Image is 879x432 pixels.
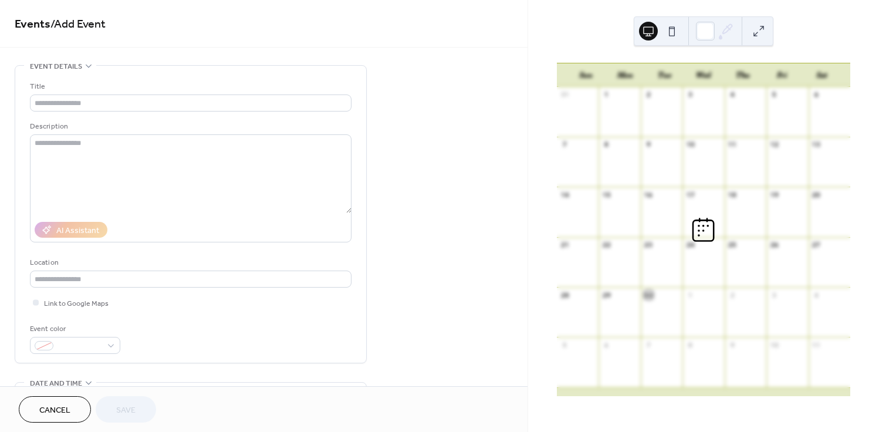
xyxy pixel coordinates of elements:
[770,190,779,199] div: 19
[39,404,70,417] span: Cancel
[728,291,737,299] div: 2
[684,63,723,87] div: Wed
[728,140,737,149] div: 11
[812,241,821,249] div: 27
[30,377,82,390] span: Date and time
[560,140,569,149] div: 7
[770,241,779,249] div: 26
[602,190,611,199] div: 15
[560,190,569,199] div: 14
[686,241,695,249] div: 24
[560,340,569,349] div: 5
[602,340,611,349] div: 6
[812,291,821,299] div: 4
[728,340,737,349] div: 9
[812,190,821,199] div: 20
[644,340,653,349] div: 7
[50,13,106,36] span: / Add Event
[644,140,653,149] div: 9
[644,90,653,99] div: 2
[644,291,653,299] div: 30
[644,190,653,199] div: 16
[812,140,821,149] div: 13
[644,241,653,249] div: 23
[560,291,569,299] div: 28
[30,256,349,269] div: Location
[770,340,779,349] div: 10
[723,63,762,87] div: Thu
[602,90,611,99] div: 1
[44,298,109,310] span: Link to Google Maps
[802,63,841,87] div: Sat
[770,291,779,299] div: 3
[560,241,569,249] div: 21
[728,90,737,99] div: 4
[645,63,684,87] div: Tue
[30,60,82,73] span: Event details
[606,63,645,87] div: Mon
[560,90,569,99] div: 31
[762,63,802,87] div: Fri
[566,63,606,87] div: Sun
[686,340,695,349] div: 8
[30,80,349,93] div: Title
[15,13,50,36] a: Events
[770,90,779,99] div: 5
[728,241,737,249] div: 25
[30,323,118,335] div: Event color
[686,190,695,199] div: 17
[30,120,349,133] div: Description
[602,291,611,299] div: 29
[19,396,91,423] button: Cancel
[686,90,695,99] div: 3
[770,140,779,149] div: 12
[602,241,611,249] div: 22
[812,90,821,99] div: 6
[686,291,695,299] div: 1
[602,140,611,149] div: 8
[686,140,695,149] div: 10
[812,340,821,349] div: 11
[728,190,737,199] div: 18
